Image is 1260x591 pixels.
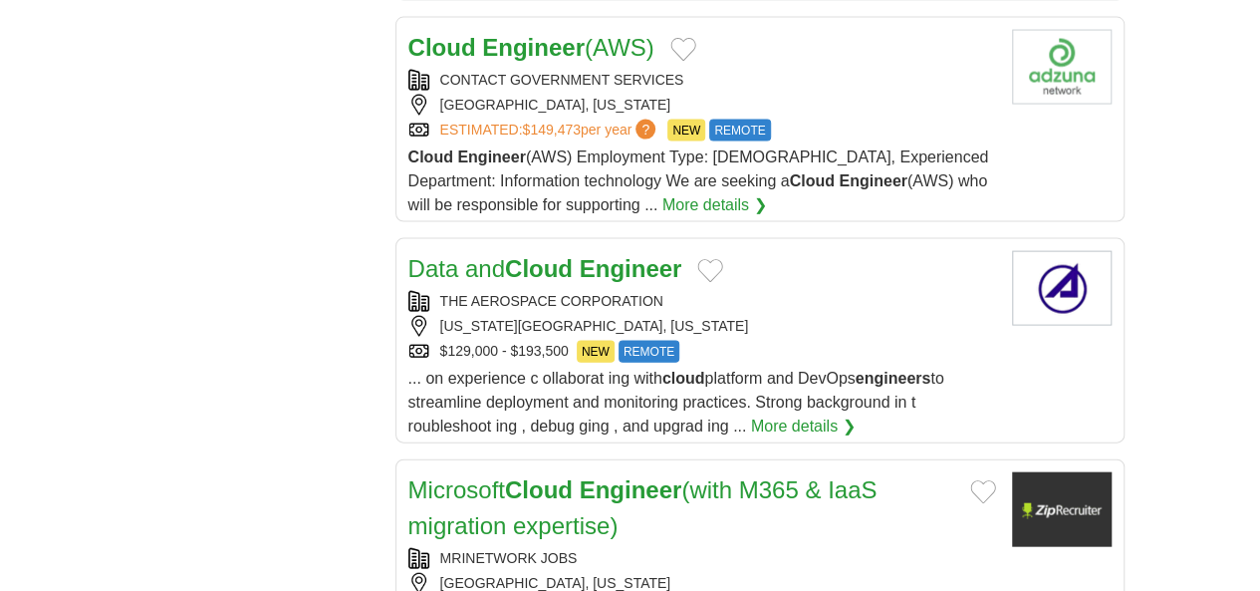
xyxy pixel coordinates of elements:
a: ESTIMATED:$149,473per year? [440,120,660,142]
strong: Engineer [457,148,525,165]
a: THE AEROSPACE CORPORATION [440,293,663,309]
strong: Cloud [505,255,573,282]
strong: Engineer [580,255,682,282]
button: Add to favorite jobs [697,259,723,283]
a: MicrosoftCloud Engineer(with M365 & IaaS migration expertise) [408,476,878,539]
strong: Cloud [408,34,476,61]
img: Company logo [1012,472,1112,547]
strong: Cloud [505,476,573,503]
strong: Engineer [580,476,682,503]
div: MRINETWORK JOBS [408,548,996,569]
span: REMOTE [709,120,770,142]
strong: Engineer [839,172,906,189]
img: Company logo [1012,30,1112,105]
strong: engineers [856,370,931,387]
a: More details ❯ [662,193,767,217]
div: $129,000 - $193,500 [408,341,996,363]
span: $149,473 [522,122,580,138]
span: NEW [667,120,705,142]
a: More details ❯ [751,415,856,439]
button: Add to favorite jobs [970,480,996,504]
span: NEW [577,341,615,363]
strong: Engineer [482,34,585,61]
a: Data andCloud Engineer [408,255,682,282]
div: [US_STATE][GEOGRAPHIC_DATA], [US_STATE] [408,316,996,337]
strong: cloud [662,370,705,387]
span: REMOTE [619,341,679,363]
button: Add to favorite jobs [670,38,696,62]
a: Cloud Engineer(AWS) [408,34,654,61]
img: The Aerospace Corporation logo [1012,251,1112,326]
span: ... on experience c ollaborat ing with platform and DevOps to streamline deployment and monitorin... [408,370,944,435]
span: (AWS) Employment Type: [DEMOGRAPHIC_DATA], Experienced Department: Information technology We are ... [408,148,989,213]
strong: Cloud [790,172,835,189]
div: CONTACT GOVERNMENT SERVICES [408,70,996,91]
strong: Cloud [408,148,453,165]
div: [GEOGRAPHIC_DATA], [US_STATE] [408,95,996,116]
span: ? [635,120,655,140]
